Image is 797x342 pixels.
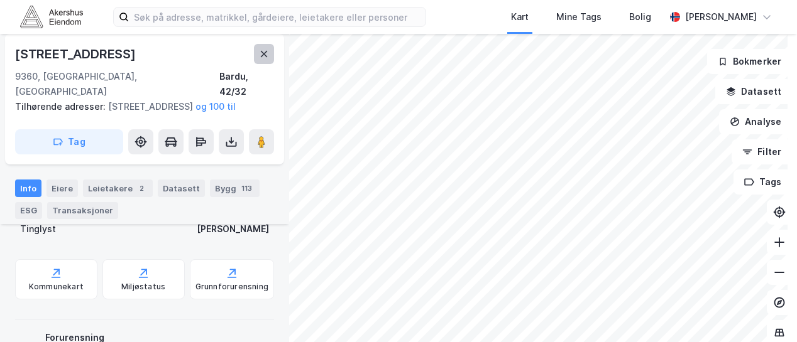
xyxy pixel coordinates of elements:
button: Filter [732,139,792,164]
button: Tag [15,129,123,154]
div: Bolig [629,9,651,24]
button: Bokmerker [707,49,792,74]
input: Søk på adresse, matrikkel, gårdeiere, leietakere eller personer [129,8,426,26]
span: Tilhørende adresser: [15,101,108,112]
div: Datasett [158,179,205,197]
div: Miljøstatus [121,282,165,292]
div: Grunnforurensning [195,282,268,292]
button: Tags [734,169,792,195]
div: Kommunekart [29,282,84,292]
div: Tinglyst [20,222,56,237]
div: 2 [135,182,148,195]
iframe: Chat Widget [734,282,797,342]
div: Bardu, 42/32 [219,69,274,99]
div: [PERSON_NAME] [685,9,757,24]
div: [PERSON_NAME] [197,222,269,237]
div: [STREET_ADDRESS] [15,99,264,114]
div: Kontrollprogram for chat [734,282,797,342]
div: Leietakere [83,179,153,197]
button: Analyse [719,109,792,134]
div: 113 [239,182,255,195]
div: Eiere [47,179,78,197]
div: Transaksjoner [47,202,118,218]
button: Datasett [715,79,792,104]
div: 9360, [GEOGRAPHIC_DATA], [GEOGRAPHIC_DATA] [15,69,219,99]
div: Info [15,179,41,197]
div: [STREET_ADDRESS] [15,44,138,64]
div: Kart [511,9,529,24]
img: akershus-eiendom-logo.9091f326c980b4bce74ccdd9f866810c.svg [20,6,83,28]
div: Mine Tags [556,9,602,24]
div: ESG [15,202,42,218]
div: Bygg [210,179,260,197]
